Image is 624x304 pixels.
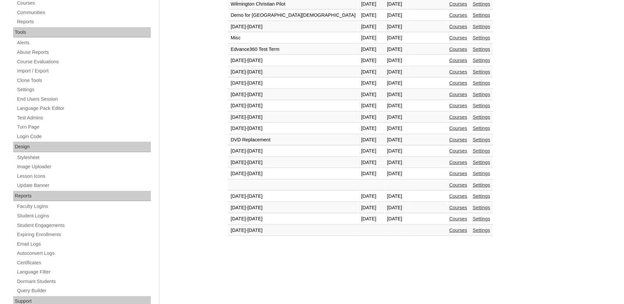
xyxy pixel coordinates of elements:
a: Courses [449,12,467,18]
td: [DATE] [384,213,408,225]
td: [DATE] [384,89,408,100]
a: Courses [449,193,467,199]
td: [DATE] [384,55,408,66]
td: [DATE] [358,10,384,21]
td: [DATE]-[DATE] [228,112,358,123]
a: Student Engagements [16,221,151,230]
td: [DATE] [384,123,408,134]
td: [DATE] [358,123,384,134]
a: Courses [449,182,467,188]
td: [DATE]-[DATE] [228,157,358,168]
td: [DATE] [358,67,384,78]
a: Settings [473,171,490,176]
td: [DATE] [358,134,384,146]
a: Language Filter [16,268,151,276]
a: Communities [16,9,151,17]
td: [DATE]-[DATE] [228,225,358,236]
td: DVD Replacement [228,134,358,146]
div: Design [13,142,151,152]
a: Expiring Enrollments [16,231,151,239]
a: Settings [473,35,490,40]
td: [DATE] [358,32,384,44]
a: Dormant Students [16,277,151,286]
td: [DATE]-[DATE] [228,55,358,66]
td: [DATE] [358,89,384,100]
a: Settings [473,126,490,131]
a: Settings [473,228,490,233]
td: [DATE] [384,10,408,21]
td: [DATE] [358,78,384,89]
a: Settings [473,148,490,153]
a: Settings [473,69,490,74]
a: Courses [449,47,467,52]
div: Tools [13,27,151,38]
td: [DATE] [384,191,408,202]
a: Courses [449,35,467,40]
td: [DATE]-[DATE] [228,168,358,179]
td: [DATE]-[DATE] [228,202,358,213]
a: Certificates [16,259,151,267]
a: Courses [449,148,467,153]
a: Autoconvert Logs [16,249,151,257]
a: Course Evaluations [16,58,151,66]
td: [DATE]-[DATE] [228,89,358,100]
a: Settings [473,24,490,29]
a: Settings [473,80,490,86]
td: [DATE] [358,55,384,66]
a: Query Builder [16,287,151,295]
td: [DATE] [384,168,408,179]
td: [DATE] [358,157,384,168]
td: [DATE] [384,44,408,55]
a: Image Uploader [16,163,151,171]
a: Settings [473,12,490,18]
td: [DATE] [384,67,408,78]
a: Language Pack Editor [16,104,151,112]
td: [DATE] [358,191,384,202]
td: [DATE] [358,146,384,157]
a: Turn Page [16,123,151,131]
a: Settings [473,216,490,221]
a: Stylesheet [16,153,151,162]
td: [DATE]-[DATE] [228,146,358,157]
td: [DATE] [384,78,408,89]
td: [DATE] [384,32,408,44]
a: Reports [16,18,151,26]
a: Courses [449,137,467,142]
a: Settings [473,58,490,63]
td: [DATE]-[DATE] [228,123,358,134]
a: Settings [473,182,490,188]
td: [DATE] [384,112,408,123]
td: [DATE] [358,100,384,111]
td: [DATE] [384,100,408,111]
a: Settings [473,193,490,199]
td: Demo for [GEOGRAPHIC_DATA][DEMOGRAPHIC_DATA] [228,10,358,21]
td: [DATE] [384,146,408,157]
td: [DATE] [384,134,408,146]
a: End Users Session [16,95,151,103]
a: Student Logins [16,212,151,220]
a: Test Admins [16,114,151,122]
td: Misc [228,32,358,44]
a: Email Logs [16,240,151,248]
a: Settings [473,160,490,165]
a: Courses [449,228,467,233]
a: Clone Tools [16,76,151,85]
a: Courses [449,69,467,74]
a: Courses [449,58,467,63]
a: Courses [449,171,467,176]
td: Edvance360 Test Term [228,44,358,55]
td: [DATE] [358,213,384,225]
a: Import / Export [16,67,151,75]
td: [DATE] [384,202,408,213]
a: Courses [449,92,467,97]
a: Lesson Icons [16,172,151,180]
td: [DATE] [358,168,384,179]
td: [DATE] [358,21,384,32]
a: Courses [449,160,467,165]
a: Update Banner [16,181,151,190]
td: [DATE]-[DATE] [228,213,358,225]
a: Courses [449,103,467,108]
div: Reports [13,191,151,201]
td: [DATE] [358,112,384,123]
td: [DATE]-[DATE] [228,78,358,89]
